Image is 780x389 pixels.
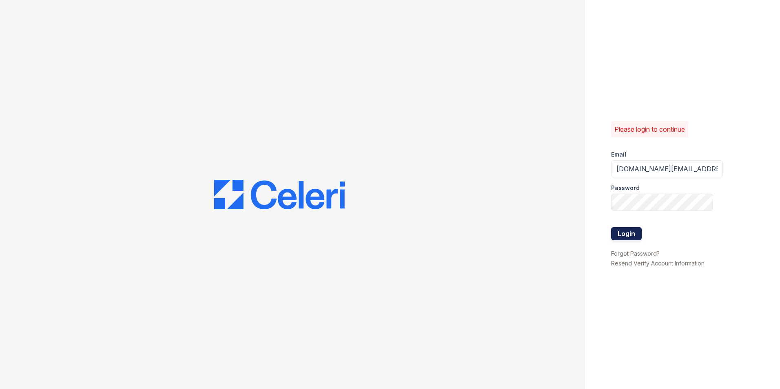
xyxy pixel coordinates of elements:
img: CE_Logo_Blue-a8612792a0a2168367f1c8372b55b34899dd931a85d93a1a3d3e32e68fde9ad4.png [214,180,345,209]
label: Password [611,184,640,192]
a: Resend Verify Account Information [611,260,705,267]
label: Email [611,150,626,159]
button: Login [611,227,642,240]
p: Please login to continue [614,124,685,134]
a: Forgot Password? [611,250,660,257]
